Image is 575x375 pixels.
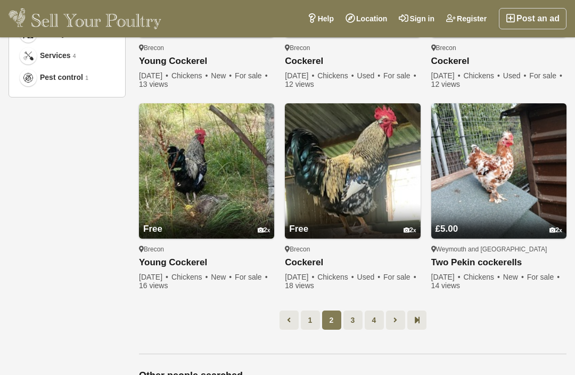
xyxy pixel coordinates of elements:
[431,44,566,52] div: Brecon
[23,51,34,61] img: Services
[258,226,270,234] div: 2
[139,245,274,254] div: Brecon
[139,80,168,88] span: 13 views
[317,71,355,80] span: Chickens
[404,226,416,234] div: 2
[499,8,566,29] a: Post an ad
[463,71,501,80] span: Chickens
[317,273,355,281] span: Chickens
[139,203,274,239] a: Free 2
[139,56,274,67] a: Young Cockerel
[285,281,314,290] span: 18 views
[549,226,562,234] div: 2
[343,311,363,330] a: 3
[235,273,268,281] span: For sale
[211,273,233,281] span: New
[431,56,566,67] a: Cockerel
[357,71,382,80] span: Used
[529,71,563,80] span: For sale
[463,273,501,281] span: Chickens
[139,257,274,268] a: Young Cockerel
[431,71,462,80] span: [DATE]
[40,72,83,83] span: Pest control
[383,273,417,281] span: For sale
[18,45,117,67] a: Services Services 4
[18,67,117,88] a: Pest control Pest control 1
[527,273,561,281] span: For sale
[139,273,169,281] span: [DATE]
[285,103,420,239] img: Cockerel
[431,203,566,239] a: £5.00 2
[171,273,209,281] span: Chickens
[436,224,458,234] span: £5.00
[285,80,314,88] span: 12 views
[211,71,233,80] span: New
[285,273,315,281] span: [DATE]
[23,72,34,83] img: Pest control
[503,71,528,80] span: Used
[340,8,393,29] a: Location
[322,311,341,330] span: 2
[143,224,162,234] span: Free
[40,50,71,61] span: Services
[139,103,274,239] img: Young Cockerel
[139,44,274,52] div: Brecon
[289,224,308,234] span: Free
[139,281,168,290] span: 16 views
[285,56,420,67] a: Cockerel
[503,273,525,281] span: New
[357,273,382,281] span: Used
[365,311,384,330] a: 4
[171,71,209,80] span: Chickens
[393,8,440,29] a: Sign in
[431,281,460,290] span: 14 views
[85,74,88,83] em: 1
[301,8,340,29] a: Help
[285,44,420,52] div: Brecon
[139,71,169,80] span: [DATE]
[431,273,462,281] span: [DATE]
[431,103,566,239] img: Two Pekin cockerells
[383,71,417,80] span: For sale
[285,71,315,80] span: [DATE]
[431,257,566,268] a: Two Pekin cockerells
[301,311,320,330] a: 1
[285,245,420,254] div: Brecon
[285,257,420,268] a: Cockerel
[235,71,268,80] span: For sale
[285,203,420,239] a: Free 2
[431,80,460,88] span: 12 views
[73,52,76,61] em: 4
[431,245,566,254] div: Weymouth and [GEOGRAPHIC_DATA]
[440,8,492,29] a: Register
[9,8,161,29] img: Sell Your Poultry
